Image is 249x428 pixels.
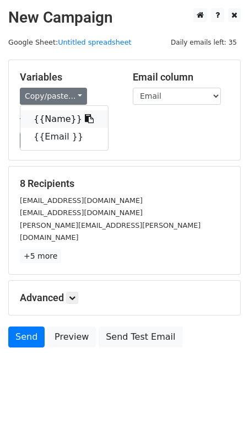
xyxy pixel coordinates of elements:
a: Untitled spreadsheet [58,38,131,46]
small: [PERSON_NAME][EMAIL_ADDRESS][PERSON_NAME][DOMAIN_NAME] [20,221,201,242]
small: Google Sheet: [8,38,132,46]
a: Send [8,327,45,347]
a: {{Name}} [20,110,108,128]
small: [EMAIL_ADDRESS][DOMAIN_NAME] [20,196,143,205]
a: Send Test Email [99,327,182,347]
small: [EMAIL_ADDRESS][DOMAIN_NAME] [20,208,143,217]
h2: New Campaign [8,8,241,27]
h5: 8 Recipients [20,178,229,190]
a: Copy/paste... [20,88,87,105]
a: Daily emails left: 35 [167,38,241,46]
h5: Variables [20,71,116,83]
a: Preview [47,327,96,347]
span: Daily emails left: 35 [167,36,241,49]
a: {{Email }} [20,128,108,146]
iframe: Chat Widget [194,375,249,428]
a: +5 more [20,249,61,263]
h5: Email column [133,71,229,83]
h5: Advanced [20,292,229,304]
